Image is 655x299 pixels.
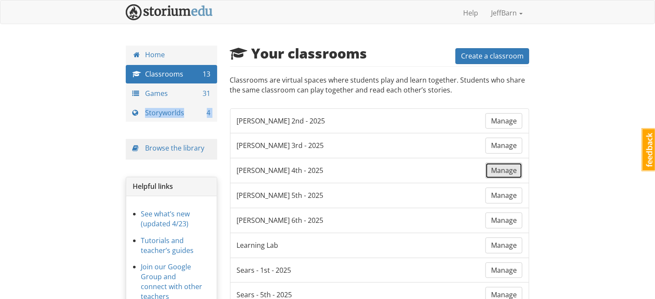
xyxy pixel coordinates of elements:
[237,166,324,176] span: [PERSON_NAME] 4th - 2025
[126,177,217,196] div: Helpful links
[485,2,529,24] a: JeffBarn
[203,69,211,79] span: 13
[145,143,204,153] a: Browse the library
[126,104,217,122] a: Storyworlds 4
[141,209,190,228] a: See what’s new (updated 4/23)
[491,141,517,150] span: Manage
[237,191,324,200] span: [PERSON_NAME] 5th - 2025
[126,84,217,103] a: Games 31
[237,240,279,250] span: Learning Lab
[485,138,522,154] a: Manage
[230,75,530,104] p: Classrooms are virtual spaces where students play and learn together. Students who share the same...
[126,4,213,20] img: StoriumEDU
[237,265,291,275] span: Sears - 1st - 2025
[491,116,517,126] span: Manage
[485,262,522,278] a: Manage
[485,188,522,203] a: Manage
[485,113,522,129] a: Manage
[457,2,485,24] a: Help
[126,65,217,83] a: Classrooms 13
[237,141,324,151] span: [PERSON_NAME] 3rd - 2025
[237,116,325,126] span: [PERSON_NAME] 2nd - 2025
[230,46,367,61] h2: Your classrooms
[485,163,522,179] a: Manage
[491,265,517,275] span: Manage
[126,46,217,64] a: Home
[461,51,524,61] span: Create a classroom
[237,216,324,225] span: [PERSON_NAME] 6th - 2025
[203,89,211,99] span: 31
[455,48,529,64] button: Create a classroom
[485,237,522,253] a: Manage
[491,166,517,175] span: Manage
[207,108,211,118] span: 4
[491,216,517,225] span: Manage
[141,236,194,255] a: Tutorials and teacher’s guides
[491,240,517,250] span: Manage
[485,213,522,228] a: Manage
[491,191,517,200] span: Manage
